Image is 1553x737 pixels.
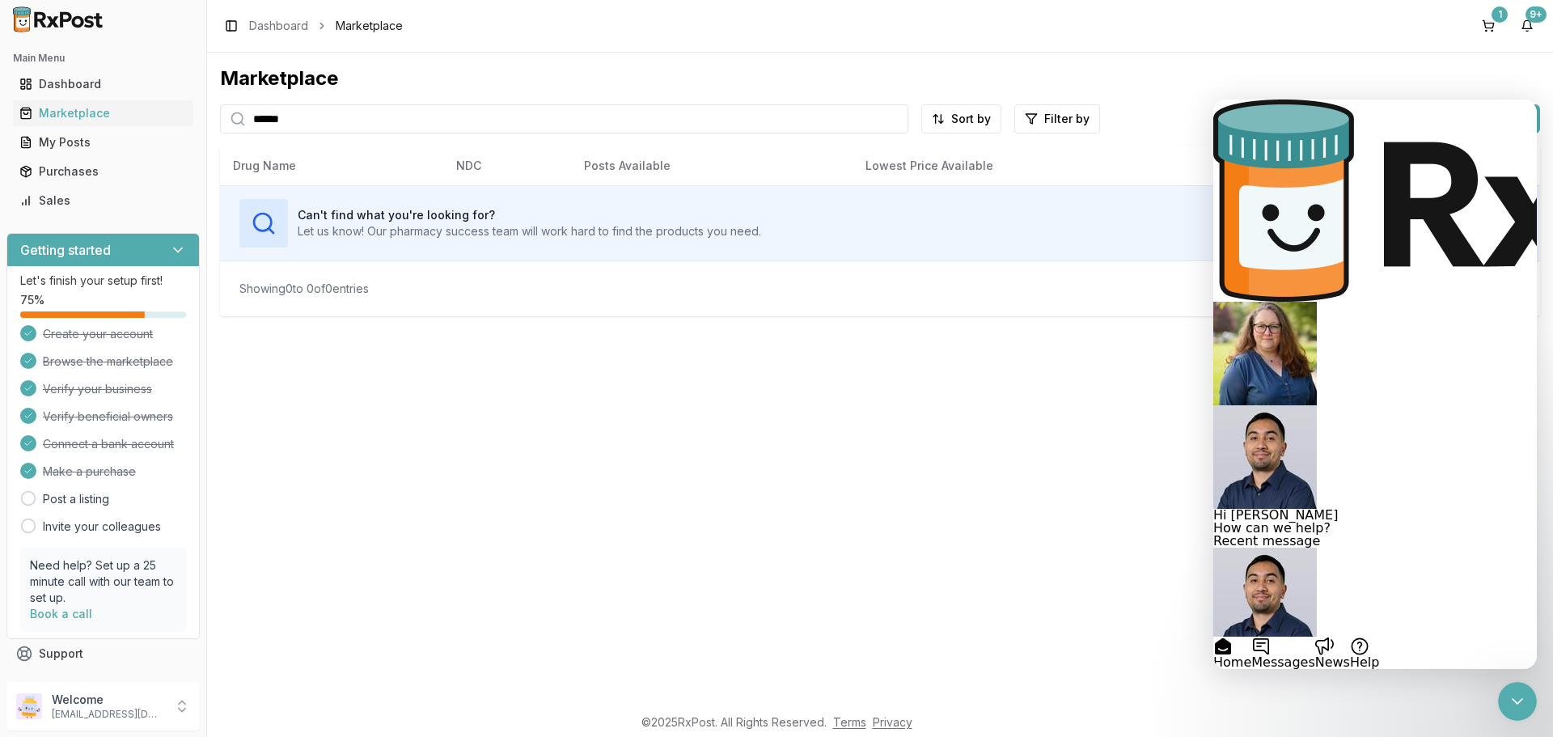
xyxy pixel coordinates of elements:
span: Browse the marketplace [43,354,173,370]
img: User avatar [16,693,42,719]
button: 9+ [1514,13,1540,39]
button: Help [137,537,166,570]
a: Book a call [30,607,92,621]
button: Dashboard [6,71,200,97]
div: Marketplace [220,66,1540,91]
h2: Main Menu [13,52,193,65]
h3: Getting started [20,240,111,260]
button: Sales [6,188,200,214]
p: Let's finish your setup first! [20,273,186,289]
div: Showing 0 to 0 of 0 entries [239,281,369,297]
nav: breadcrumb [249,18,403,34]
span: News [102,555,137,570]
p: Need help? Set up a 25 minute call with our team to set up. [30,557,176,606]
button: Sort by [921,104,1001,133]
img: RxPost Logo [6,6,110,32]
div: Dashboard [19,76,187,92]
span: Filter by [1044,111,1090,127]
button: Marketplace [6,100,200,126]
a: Sales [13,186,193,215]
p: Welcome [52,692,164,708]
span: Verify your business [43,381,152,397]
th: Drug Name [220,146,443,185]
h3: Can't find what you're looking for? [298,207,761,223]
button: Purchases [6,159,200,184]
iframe: Intercom live chat [1213,100,1537,669]
span: Connect a bank account [43,436,174,452]
div: 9+ [1525,6,1547,23]
iframe: Intercom live chat [1498,682,1537,721]
span: Sort by [951,111,991,127]
a: Privacy [873,715,912,729]
th: NDC [443,146,571,185]
span: Messages [38,555,101,570]
a: Marketplace [13,99,193,128]
button: 1 [1475,13,1501,39]
a: Dashboard [13,70,193,99]
a: Dashboard [249,18,308,34]
span: 75 % [20,292,44,308]
a: Invite your colleagues [43,519,161,535]
a: My Posts [13,128,193,157]
div: 1 [1492,6,1508,23]
span: Verify beneficial owners [43,409,173,425]
th: Posts Available [571,146,853,185]
button: Feedback [6,668,200,697]
button: Support [6,639,200,668]
button: News [102,537,137,570]
span: Help [137,555,166,570]
p: Let us know! Our pharmacy success team will work hard to find the products you need. [298,223,761,239]
div: Purchases [19,163,187,180]
p: [EMAIL_ADDRESS][DOMAIN_NAME] [52,708,164,721]
a: Post a listing [43,491,109,507]
span: Marketplace [336,18,403,34]
span: Feedback [39,675,94,691]
button: Filter by [1014,104,1100,133]
a: Terms [833,715,866,729]
span: Make a purchase [43,464,136,480]
th: Lowest Price Available [853,146,1238,185]
span: Create your account [43,326,153,342]
a: Purchases [13,157,193,186]
div: Sales [19,193,187,209]
div: Marketplace [19,105,187,121]
div: My Posts [19,134,187,150]
button: My Posts [6,129,200,155]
